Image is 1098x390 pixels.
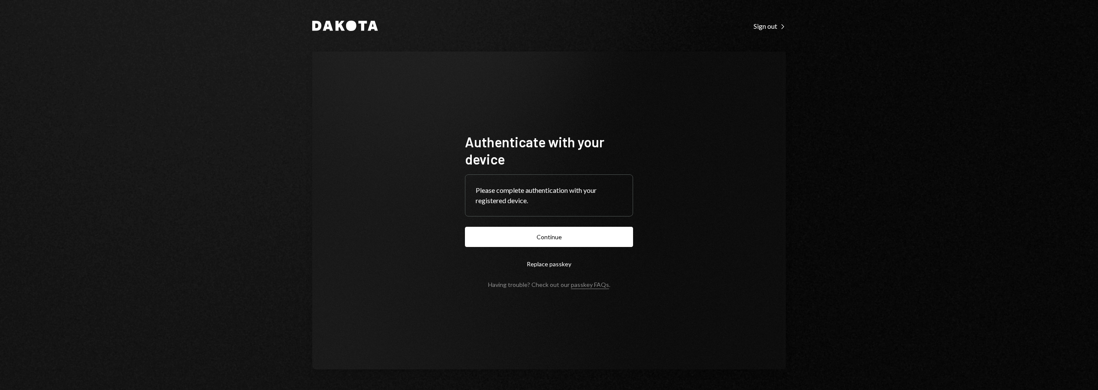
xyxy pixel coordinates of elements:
[476,185,622,206] div: Please complete authentication with your registered device.
[488,281,610,288] div: Having trouble? Check out our .
[754,22,786,30] div: Sign out
[465,227,633,247] button: Continue
[465,133,633,168] h1: Authenticate with your device
[571,281,609,289] a: passkey FAQs
[465,254,633,274] button: Replace passkey
[754,21,786,30] a: Sign out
